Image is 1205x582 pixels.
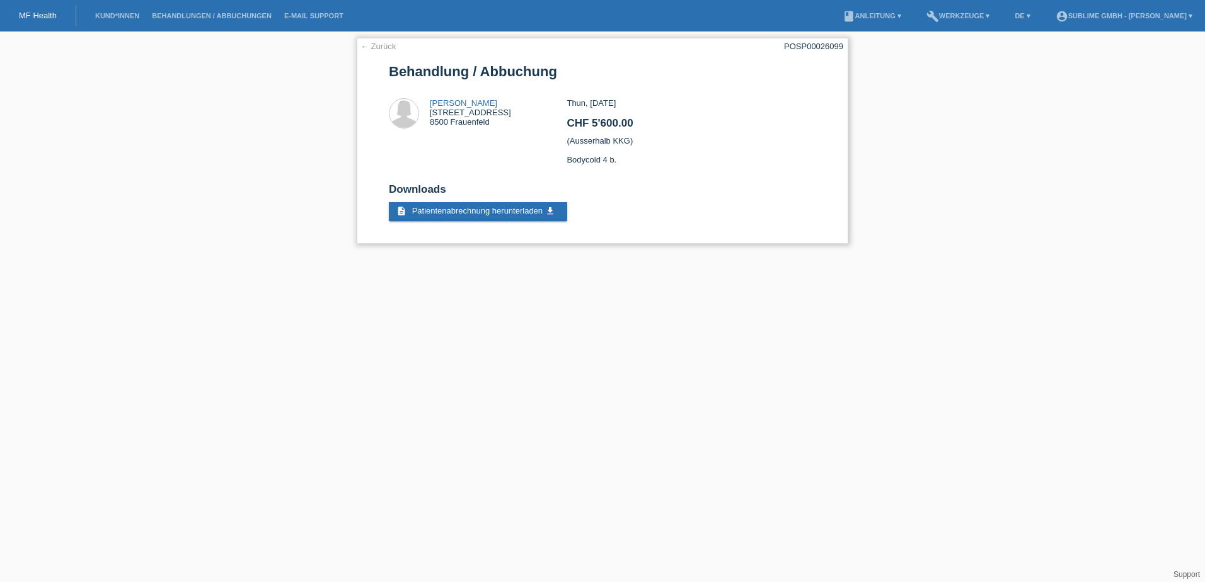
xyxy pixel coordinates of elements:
[19,11,57,20] a: MF Health
[836,12,908,20] a: bookAnleitung ▾
[1049,12,1199,20] a: account_circleSublime GmbH - [PERSON_NAME] ▾
[1056,10,1068,23] i: account_circle
[396,206,406,216] i: description
[430,98,511,127] div: [STREET_ADDRESS] 8500 Frauenfeld
[567,117,816,136] h2: CHF 5'600.00
[278,12,350,20] a: E-Mail Support
[389,183,816,202] h2: Downloads
[920,12,996,20] a: buildWerkzeuge ▾
[926,10,939,23] i: build
[389,64,816,79] h1: Behandlung / Abbuchung
[89,12,146,20] a: Kund*innen
[1008,12,1036,20] a: DE ▾
[360,42,396,51] a: ← Zurück
[567,98,816,174] div: Thun, [DATE] (Ausserhalb KKG) Bodycold 4 b.
[146,12,278,20] a: Behandlungen / Abbuchungen
[843,10,855,23] i: book
[545,206,555,216] i: get_app
[784,42,843,51] div: POSP00026099
[412,206,543,215] span: Patientenabrechnung herunterladen
[389,202,567,221] a: description Patientenabrechnung herunterladen get_app
[1173,570,1200,579] a: Support
[430,98,497,108] a: [PERSON_NAME]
